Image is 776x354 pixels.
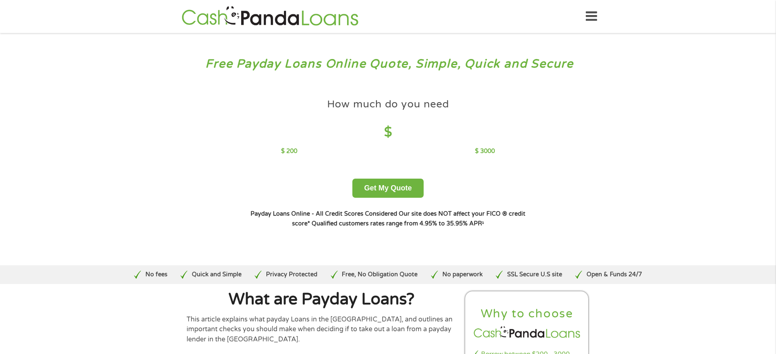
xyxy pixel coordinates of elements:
p: Free, No Obligation Quote [342,270,418,279]
h4: How much do you need [327,98,449,111]
h1: What are Payday Loans? [187,291,457,308]
p: $ 3000 [475,147,495,156]
p: Privacy Protected [266,270,317,279]
h3: Free Payday Loans Online Quote, Simple, Quick and Secure [24,57,753,72]
p: Quick and Simple [192,270,242,279]
p: No fees [145,270,167,279]
h4: $ [281,124,495,141]
img: GetLoanNow Logo [179,5,361,28]
h2: Why to choose [472,306,582,321]
p: This article explains what payday Loans in the [GEOGRAPHIC_DATA], and outlines an important check... [187,315,457,344]
strong: Qualified customers rates range from 4.95% to 35.95% APR¹ [312,220,484,227]
p: Open & Funds 24/7 [587,270,642,279]
strong: Our site does NOT affect your FICO ® credit score* [292,210,525,227]
p: SSL Secure U.S site [507,270,562,279]
strong: Payday Loans Online - All Credit Scores Considered [251,210,397,217]
p: No paperwork [442,270,483,279]
button: Get My Quote [352,179,424,198]
p: $ 200 [281,147,297,156]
